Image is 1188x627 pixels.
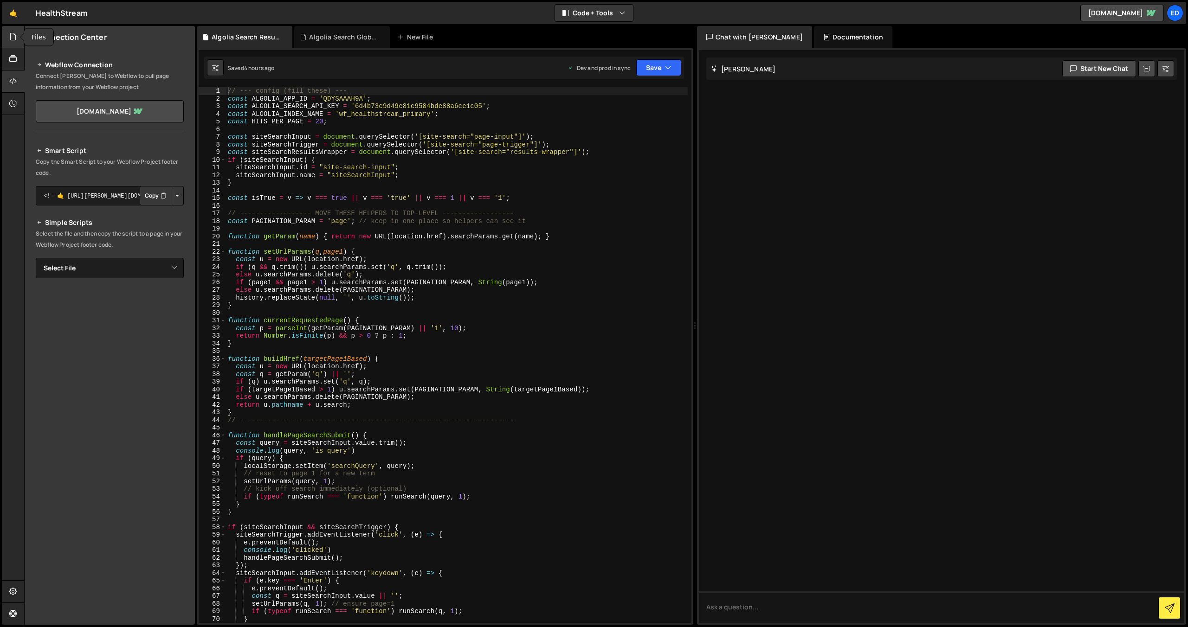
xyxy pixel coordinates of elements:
[36,186,184,205] textarea: <!--🤙 [URL][PERSON_NAME][DOMAIN_NAME]> <script>document.addEventListener("DOMContentLoaded", func...
[199,363,226,371] div: 37
[140,186,184,205] div: Button group with nested dropdown
[199,470,226,478] div: 51
[199,608,226,615] div: 69
[199,478,226,486] div: 52
[199,102,226,110] div: 3
[309,32,379,42] div: Algolia Search Global.js
[36,59,184,70] h2: Webflow Connection
[199,218,226,225] div: 18
[199,263,226,271] div: 24
[199,577,226,585] div: 65
[36,100,184,122] a: [DOMAIN_NAME]
[199,332,226,340] div: 33
[199,386,226,394] div: 40
[199,569,226,577] div: 64
[199,347,226,355] div: 35
[199,355,226,363] div: 36
[199,439,226,447] div: 47
[199,615,226,623] div: 70
[555,5,633,21] button: Code + Tools
[814,26,892,48] div: Documentation
[36,217,184,228] h2: Simple Scripts
[711,64,775,73] h2: [PERSON_NAME]
[1167,5,1183,21] a: Ed
[199,531,226,539] div: 59
[199,409,226,416] div: 43
[199,240,226,248] div: 21
[199,317,226,325] div: 31
[697,26,812,48] div: Chat with [PERSON_NAME]
[36,70,184,93] p: Connect [PERSON_NAME] to Webflow to pull page information from your Webflow project
[199,164,226,172] div: 11
[199,454,226,462] div: 49
[199,279,226,287] div: 26
[227,64,275,72] div: Saved
[199,393,226,401] div: 41
[199,416,226,424] div: 44
[199,194,226,202] div: 15
[199,539,226,547] div: 60
[199,225,226,233] div: 19
[244,64,275,72] div: 4 hours ago
[199,87,226,95] div: 1
[397,32,436,42] div: New File
[199,524,226,531] div: 58
[1062,60,1136,77] button: Start new chat
[199,156,226,164] div: 10
[199,148,226,156] div: 9
[199,110,226,118] div: 4
[199,172,226,179] div: 12
[199,202,226,210] div: 16
[199,585,226,593] div: 66
[199,447,226,455] div: 48
[199,301,226,309] div: 29
[36,383,185,467] iframe: YouTube video player
[199,546,226,554] div: 61
[199,286,226,294] div: 27
[199,401,226,409] div: 42
[36,156,184,179] p: Copy the Smart Script to your Webflow Project footer code.
[199,141,226,149] div: 8
[199,500,226,508] div: 55
[199,256,226,263] div: 23
[199,325,226,333] div: 32
[199,516,226,524] div: 57
[36,145,184,156] h2: Smart Script
[2,2,25,24] a: 🤙
[1080,5,1164,21] a: [DOMAIN_NAME]
[36,294,185,377] iframe: YouTube video player
[199,485,226,493] div: 53
[199,309,226,317] div: 30
[199,432,226,440] div: 46
[36,228,184,250] p: Select the file and then copy the script to a page in your Webflow Project footer code.
[199,378,226,386] div: 39
[199,508,226,516] div: 56
[199,118,226,126] div: 5
[199,271,226,279] div: 25
[199,95,226,103] div: 2
[36,32,107,42] h2: Connection Center
[199,294,226,302] div: 28
[199,233,226,241] div: 20
[199,600,226,608] div: 68
[199,562,226,569] div: 63
[199,340,226,348] div: 34
[24,29,53,46] div: Files
[36,7,87,19] div: HealthStream
[199,133,226,141] div: 7
[199,248,226,256] div: 22
[199,371,226,378] div: 38
[568,64,631,72] div: Dev and prod in sync
[199,210,226,218] div: 17
[199,462,226,470] div: 50
[212,32,281,42] div: Algolia Search Results Page.js
[199,126,226,134] div: 6
[199,424,226,432] div: 45
[199,554,226,562] div: 62
[199,187,226,195] div: 14
[199,592,226,600] div: 67
[636,59,681,76] button: Save
[199,179,226,187] div: 13
[199,493,226,501] div: 54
